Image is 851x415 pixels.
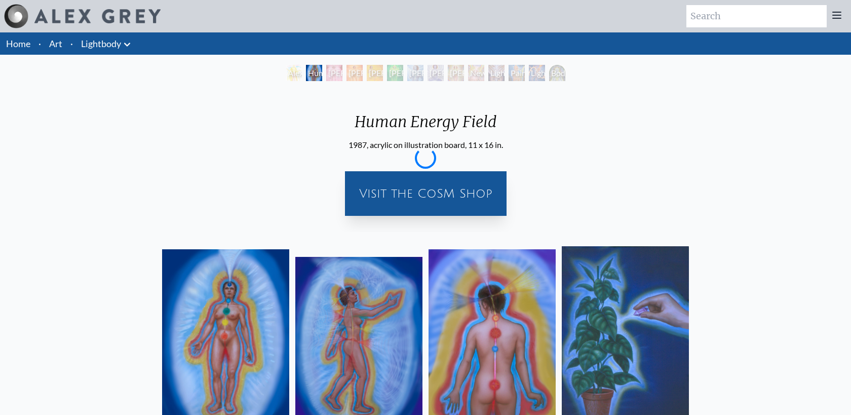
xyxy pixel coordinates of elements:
[34,32,45,55] li: ·
[549,65,565,81] div: Body/Mind as a Vibratory Field of Energy
[686,5,827,27] input: Search
[509,65,525,81] div: Painting
[346,65,363,81] div: [PERSON_NAME] 2
[488,65,505,81] div: Lightweaver
[286,65,302,81] div: Alexza
[326,65,342,81] div: [PERSON_NAME] 1
[428,65,444,81] div: [PERSON_NAME] 6
[351,177,500,210] a: Visit the CoSM Shop
[367,65,383,81] div: [PERSON_NAME] 3
[407,65,423,81] div: [PERSON_NAME] 5
[346,139,505,151] div: 1987, acrylic on illustration board, 11 x 16 in.
[387,65,403,81] div: [PERSON_NAME] 4
[346,112,505,139] div: Human Energy Field
[49,36,62,51] a: Art
[81,36,121,51] a: Lightbody
[468,65,484,81] div: Newborn
[448,65,464,81] div: [PERSON_NAME] 7
[306,65,322,81] div: Human Energy Field
[66,32,77,55] li: ·
[529,65,545,81] div: Lightworker
[6,38,30,49] a: Home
